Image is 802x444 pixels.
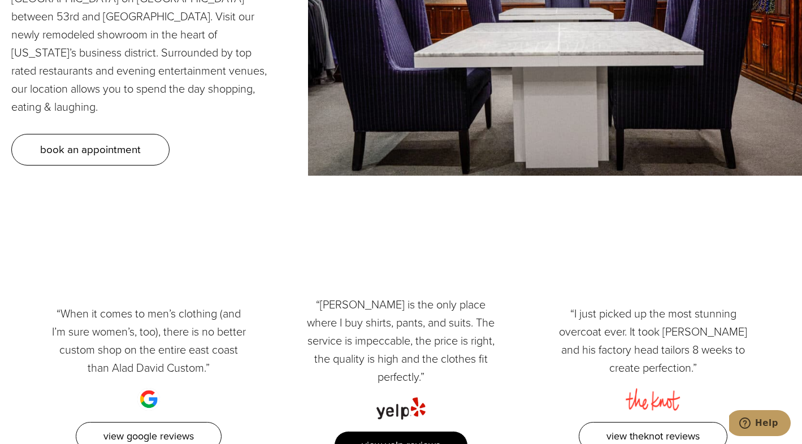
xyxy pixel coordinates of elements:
[376,386,426,420] img: yelp
[40,141,141,158] span: book an appointment
[50,304,248,377] p: “When it comes to men’s clothing (and I’m sure women’s, too), there is no better custom shop on t...
[729,410,791,438] iframe: Opens a widget where you can chat to one of our agents
[137,377,160,411] img: google
[11,134,170,166] a: book an appointment
[302,295,500,386] p: “[PERSON_NAME] is the only place where I buy shirts, pants, and suits. The service is impeccable,...
[626,377,680,411] img: the knot
[554,304,752,377] p: “I just picked up the most stunning overcoat ever. It took [PERSON_NAME] and his factory head tai...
